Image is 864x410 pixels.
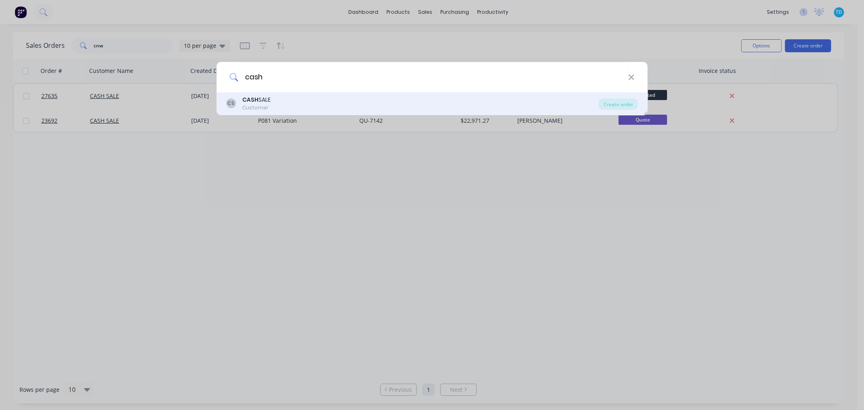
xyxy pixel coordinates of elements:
div: CS [226,98,236,108]
b: CASH [242,96,258,104]
input: Enter a customer name to create a new order... [238,62,628,92]
div: Customer [242,104,271,111]
div: Create order [599,98,638,110]
div: SALE [242,96,271,104]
